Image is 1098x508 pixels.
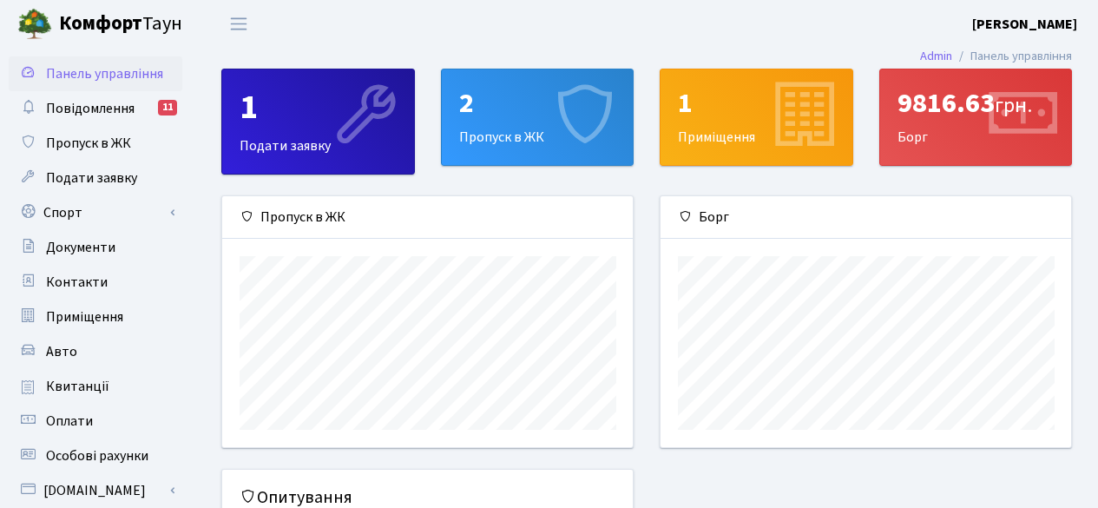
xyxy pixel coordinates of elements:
[9,195,182,230] a: Спорт
[9,473,182,508] a: [DOMAIN_NAME]
[972,14,1077,35] a: [PERSON_NAME]
[441,69,634,166] a: 2Пропуск в ЖК
[17,7,52,42] img: logo.png
[240,87,397,129] div: 1
[9,126,182,161] a: Пропуск в ЖК
[217,10,260,38] button: Переключити навігацію
[46,64,163,83] span: Панель управління
[442,69,634,165] div: Пропуск в ЖК
[59,10,182,39] span: Таун
[660,69,853,166] a: 1Приміщення
[678,87,835,120] div: 1
[9,161,182,195] a: Подати заявку
[9,230,182,265] a: Документи
[46,273,108,292] span: Контакти
[9,56,182,91] a: Панель управління
[459,87,616,120] div: 2
[9,404,182,439] a: Оплати
[9,439,182,473] a: Особові рахунки
[46,238,115,257] span: Документи
[9,300,182,334] a: Приміщення
[46,377,109,396] span: Квитанції
[920,47,952,65] a: Admin
[9,369,182,404] a: Квитанції
[59,10,142,37] b: Комфорт
[661,196,1071,239] div: Борг
[46,342,77,361] span: Авто
[46,168,137,188] span: Подати заявку
[222,196,633,239] div: Пропуск в ЖК
[46,134,131,153] span: Пропуск в ЖК
[46,412,93,431] span: Оплати
[9,265,182,300] a: Контакти
[9,334,182,369] a: Авто
[158,100,177,115] div: 11
[661,69,852,165] div: Приміщення
[240,487,615,508] h5: Опитування
[880,69,1072,165] div: Борг
[952,47,1072,66] li: Панель управління
[46,446,148,465] span: Особові рахунки
[894,38,1098,75] nav: breadcrumb
[972,15,1077,34] b: [PERSON_NAME]
[46,99,135,118] span: Повідомлення
[221,69,415,175] a: 1Подати заявку
[897,87,1055,120] div: 9816.63
[9,91,182,126] a: Повідомлення11
[46,307,123,327] span: Приміщення
[222,69,414,174] div: Подати заявку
